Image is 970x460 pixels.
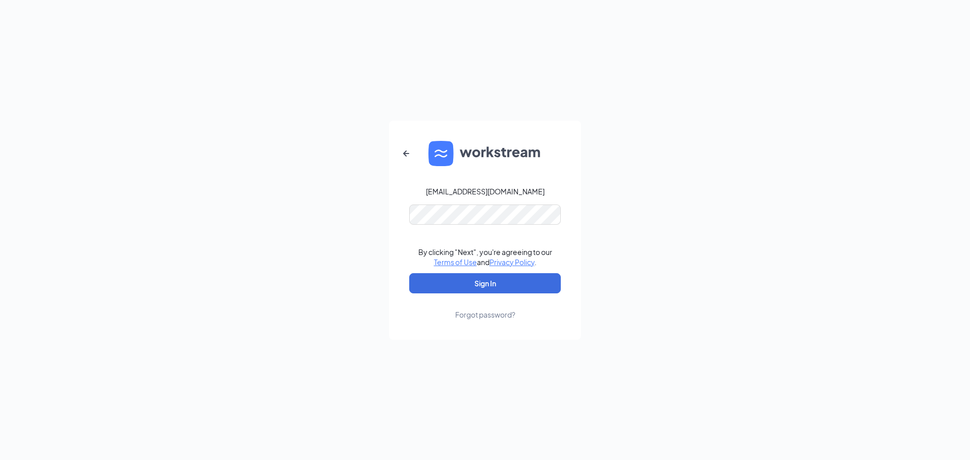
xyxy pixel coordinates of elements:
[418,247,552,267] div: By clicking "Next", you're agreeing to our and .
[490,258,535,267] a: Privacy Policy
[428,141,542,166] img: WS logo and Workstream text
[426,186,545,196] div: [EMAIL_ADDRESS][DOMAIN_NAME]
[434,258,477,267] a: Terms of Use
[455,293,515,320] a: Forgot password?
[455,310,515,320] div: Forgot password?
[400,147,412,160] svg: ArrowLeftNew
[409,273,561,293] button: Sign In
[394,141,418,166] button: ArrowLeftNew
